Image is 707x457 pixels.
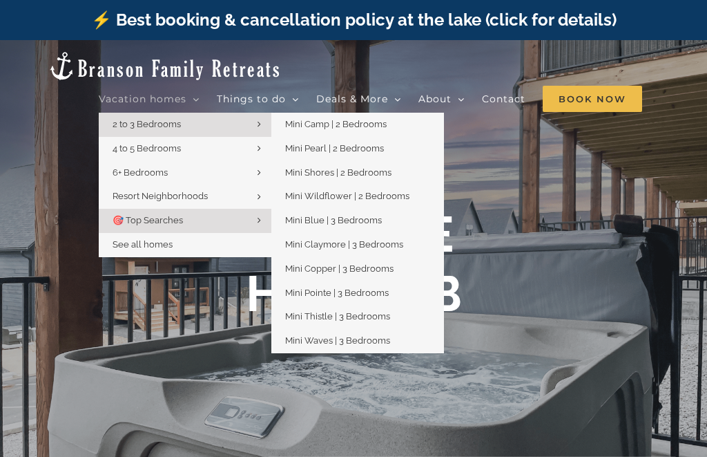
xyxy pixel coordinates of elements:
[271,137,444,161] a: Mini Pearl | 2 Bedrooms
[99,94,186,104] span: Vacation homes
[285,239,403,250] span: Mini Claymore | 3 Bedrooms
[271,329,444,353] a: Mini Waves | 3 Bedrooms
[285,215,382,225] span: Mini Blue | 3 Bedrooms
[99,185,271,209] a: Resort Neighborhoods
[285,119,387,129] span: Mini Camp | 2 Bedrooms
[99,209,271,233] a: 🎯 Top Searches
[99,85,659,113] nav: Main Menu
[271,257,444,281] a: Mini Copper | 3 Bedrooms
[48,50,282,82] img: Branson Family Retreats Logo
[271,113,444,137] a: Mini Camp | 2 Bedrooms
[113,119,181,129] span: 2 to 3 Bedrooms
[217,85,299,113] a: Things to do
[271,281,444,306] a: Mini Pointe | 3 Bedrooms
[113,143,181,153] span: 4 to 5 Bedrooms
[482,94,525,104] span: Contact
[543,86,642,112] span: Book Now
[271,209,444,233] a: Mini Blue | 3 Bedrooms
[91,10,617,30] a: ⚡️ Best booking & cancellation policy at the lake (click for details)
[482,85,525,113] a: Contact
[271,305,444,329] a: Mini Thistle | 3 Bedrooms
[543,85,642,113] a: Book Now
[99,233,271,257] a: See all homes
[99,113,271,137] a: 2 to 3 Bedrooms
[271,233,444,257] a: Mini Claymore | 3 Bedrooms
[113,167,168,178] span: 6+ Bedrooms
[285,191,409,201] span: Mini Wildflower | 2 Bedrooms
[217,94,286,104] span: Things to do
[113,191,208,201] span: Resort Neighborhoods
[285,288,389,298] span: Mini Pointe | 3 Bedrooms
[271,161,444,185] a: Mini Shores | 2 Bedrooms
[285,335,390,346] span: Mini Waves | 3 Bedrooms
[418,94,452,104] span: About
[285,263,394,274] span: Mini Copper | 3 Bedrooms
[316,94,388,104] span: Deals & More
[271,185,444,209] a: Mini Wildflower | 2 Bedrooms
[113,239,173,250] span: See all homes
[285,311,390,321] span: Mini Thistle | 3 Bedrooms
[285,167,391,178] span: Mini Shores | 2 Bedrooms
[285,143,384,153] span: Mini Pearl | 2 Bedrooms
[113,215,183,225] span: 🎯 Top Searches
[99,161,271,185] a: 6+ Bedrooms
[99,137,271,161] a: 4 to 5 Bedrooms
[418,85,465,113] a: About
[246,205,462,324] h1: PRIVATE HOT TUB
[316,85,401,113] a: Deals & More
[99,85,200,113] a: Vacation homes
